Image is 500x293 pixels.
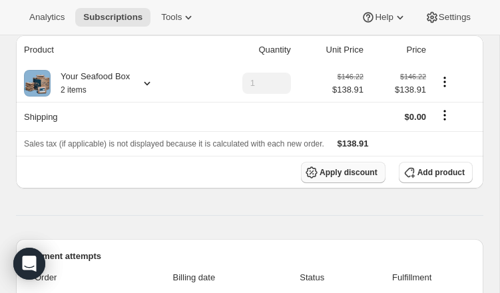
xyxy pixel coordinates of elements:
[372,83,426,97] span: $138.91
[51,70,130,97] div: Your Seafood Box
[123,271,265,284] span: Billing date
[75,8,150,27] button: Subscriptions
[153,8,203,27] button: Tools
[204,35,295,65] th: Quantity
[61,85,87,95] small: 2 items
[368,35,430,65] th: Price
[375,12,393,23] span: Help
[434,108,455,123] button: Shipping actions
[434,75,455,89] button: Product actions
[301,162,385,183] button: Apply discount
[273,271,351,284] span: Status
[161,12,182,23] span: Tools
[338,73,364,81] small: $146.22
[21,8,73,27] button: Analytics
[13,248,45,280] div: Open Intercom Messenger
[359,271,465,284] span: Fulfillment
[295,35,368,65] th: Unit Price
[29,12,65,23] span: Analytics
[332,83,364,97] span: $138.91
[320,167,377,178] span: Apply discount
[24,70,51,97] img: product img
[417,167,465,178] span: Add product
[405,112,427,122] span: $0.00
[24,139,324,148] span: Sales tax (if applicable) is not displayed because it is calculated with each new order.
[27,263,119,292] th: Order
[16,35,204,65] th: Product
[439,12,471,23] span: Settings
[354,8,414,27] button: Help
[400,73,426,81] small: $146.22
[27,250,473,263] h2: Payment attempts
[83,12,142,23] span: Subscriptions
[16,102,204,131] th: Shipping
[417,8,479,27] button: Settings
[399,162,473,183] button: Add product
[338,139,369,148] span: $138.91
